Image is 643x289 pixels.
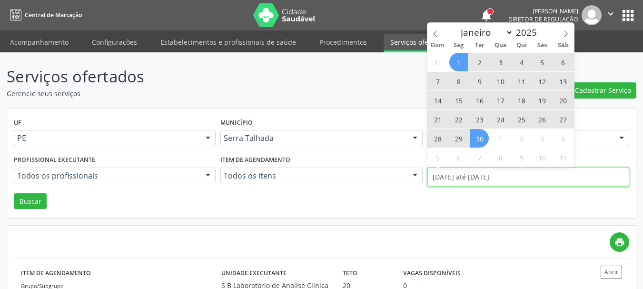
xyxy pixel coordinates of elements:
a: Configurações [85,34,144,50]
span: Setembro 21, 2025 [428,110,447,129]
span: Dom [427,42,448,49]
span: Outubro 9, 2025 [512,148,531,167]
span: Setembro 9, 2025 [470,72,489,90]
i: print [614,237,625,248]
span: Setembro 22, 2025 [449,110,468,129]
select: Month [456,26,514,39]
i:  [605,9,616,19]
span: Setembro 13, 2025 [554,72,573,90]
span: Agosto 31, 2025 [428,53,447,71]
span: Outubro 1, 2025 [491,129,510,148]
span: Setembro 14, 2025 [428,91,447,110]
span: Setembro 8, 2025 [449,72,468,90]
span: Setembro 6, 2025 [554,53,573,71]
span: Outubro 10, 2025 [533,148,552,167]
span: Qua [490,42,511,49]
img: img [582,5,602,25]
span: Setembro 19, 2025 [533,91,552,110]
span: Setembro 5, 2025 [533,53,552,71]
span: Outubro 2, 2025 [512,129,531,148]
span: Qui [511,42,532,49]
span: Todos os itens [224,171,403,180]
button: Cadastrar Serviço [569,82,636,99]
span: Serra Talhada [224,133,403,143]
span: Sex [532,42,553,49]
span: Outubro 5, 2025 [428,148,447,167]
span: Central de Marcação [25,11,82,19]
span: Setembro 2, 2025 [470,53,489,71]
span: Todos os profissionais [17,171,196,180]
span: Ter [469,42,490,49]
label: Item de agendamento [21,266,91,280]
span: Outubro 4, 2025 [554,129,573,148]
span: Setembro 7, 2025 [428,72,447,90]
a: Acompanhamento [3,34,75,50]
div: [PERSON_NAME] [508,7,578,15]
span: Setembro 17, 2025 [491,91,510,110]
span: Setembro 27, 2025 [554,110,573,129]
span: Setembro 1, 2025 [449,53,468,71]
span: Outubro 6, 2025 [449,148,468,167]
span: Setembro 11, 2025 [512,72,531,90]
span: Setembro 30, 2025 [470,129,489,148]
span: Sáb [553,42,574,49]
label: Vagas disponíveis [403,266,461,280]
a: Estabelecimentos e profissionais de saúde [154,34,303,50]
span: Setembro 24, 2025 [491,110,510,129]
label: UF [14,116,21,130]
span: Setembro 20, 2025 [554,91,573,110]
a: Central de Marcação [7,7,82,23]
button: apps [620,7,636,24]
label: Unidade executante [221,266,287,280]
span: Setembro 3, 2025 [491,53,510,71]
button:  [602,5,620,25]
span: Setembro 16, 2025 [470,91,489,110]
span: Outubro 7, 2025 [470,148,489,167]
a: Procedimentos [313,34,374,50]
span: Setembro 28, 2025 [428,129,447,148]
span: Setembro 26, 2025 [533,110,552,129]
span: Outubro 11, 2025 [554,148,573,167]
span: Setembro 15, 2025 [449,91,468,110]
span: Setembro 18, 2025 [512,91,531,110]
a: print [610,232,629,252]
label: Profissional executante [14,153,95,168]
p: Serviços ofertados [7,65,447,89]
button: Abrir [601,266,622,279]
span: Setembro 25, 2025 [512,110,531,129]
button: notifications [480,9,493,22]
label: Teto [343,266,357,280]
input: Year [513,26,544,39]
label: Município [220,116,253,130]
input: Selecione um intervalo [427,168,629,187]
span: Setembro 4, 2025 [512,53,531,71]
a: Serviços ofertados [384,34,455,52]
span: Outubro 3, 2025 [533,129,552,148]
span: Outubro 8, 2025 [491,148,510,167]
span: Cadastrar Serviço [575,85,631,95]
span: Setembro 10, 2025 [491,72,510,90]
button: Buscar [14,193,47,209]
label: Item de agendamento [220,153,290,168]
span: Setembro 23, 2025 [470,110,489,129]
span: Diretor de regulação [508,15,578,23]
span: Setembro 12, 2025 [533,72,552,90]
p: Gerencie seus serviços [7,89,447,99]
span: Seg [448,42,469,49]
span: PE [17,133,196,143]
span: Setembro 29, 2025 [449,129,468,148]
